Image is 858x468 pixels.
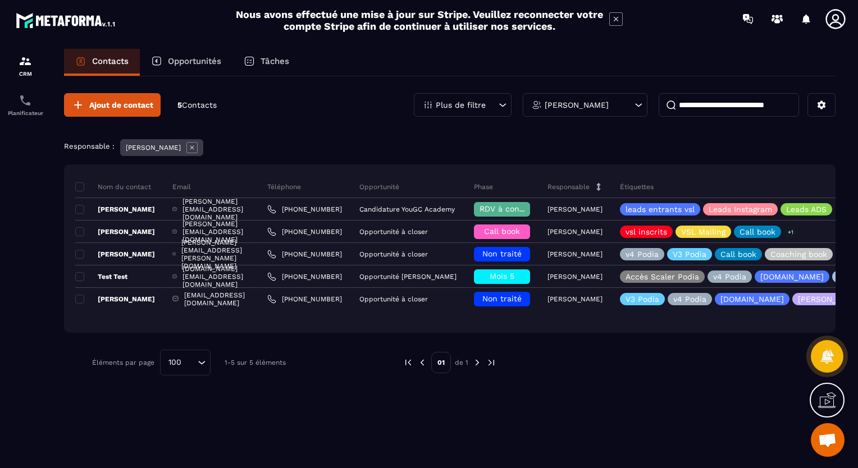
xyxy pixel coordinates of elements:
div: Search for option [160,350,211,375]
p: [PERSON_NAME] [547,228,603,236]
p: de 1 [455,358,468,367]
p: [PERSON_NAME] [547,273,603,281]
button: Ajout de contact [64,93,161,117]
p: [PERSON_NAME] [126,144,181,152]
p: [DOMAIN_NAME] [760,273,824,281]
p: Candidature YouGC Academy [359,205,455,213]
p: Opportunité [359,182,399,191]
p: Tâches [261,56,289,66]
p: Call book [720,250,756,258]
p: leads entrants vsl [626,205,695,213]
p: V3 Podia [626,295,659,303]
p: +1 [835,204,848,215]
span: Call book [484,227,520,236]
a: [PHONE_NUMBER] [267,295,342,304]
p: Éléments par page [92,359,154,366]
img: scheduler [19,94,32,107]
p: Opportunité à closer [359,228,428,236]
p: [PERSON_NAME] [547,295,603,303]
img: logo [16,10,117,30]
span: Contacts [182,100,217,109]
a: formationformationCRM [3,46,48,85]
input: Search for option [185,356,195,369]
a: [PHONE_NUMBER] [267,205,342,214]
a: [PHONE_NUMBER] [267,227,342,236]
p: Contacts [92,56,129,66]
p: Opportunité à closer [359,250,428,258]
p: Opportunités [168,56,221,66]
span: Ajout de contact [89,99,153,111]
p: V3 Podia [673,250,706,258]
p: Email [172,182,191,191]
a: schedulerschedulerPlanificateur [3,85,48,125]
img: prev [417,357,427,368]
p: Nom du contact [75,182,151,191]
p: [PERSON_NAME] [75,295,155,304]
span: Non traité [482,249,522,258]
p: [PERSON_NAME] [75,227,155,236]
p: Téléphone [267,182,301,191]
p: Opportunité à closer [359,295,428,303]
p: +1 [784,226,797,238]
h2: Nous avons effectué une mise à jour sur Stripe. Veuillez reconnecter votre compte Stripe afin de ... [235,8,604,32]
p: Call book [740,228,775,236]
p: [PERSON_NAME] [75,250,155,259]
p: [PERSON_NAME] [545,101,609,109]
p: Accès Scaler Podia [626,273,699,281]
span: Non traité [482,294,522,303]
p: Responsable [547,182,590,191]
span: RDV à confimer ❓ [480,204,552,213]
p: Responsable : [64,142,115,150]
p: Phase [474,182,493,191]
span: 100 [165,356,185,369]
p: [PERSON_NAME] [547,250,603,258]
p: Plus de filtre [436,101,486,109]
a: Opportunités [140,49,232,76]
p: v4 Podia [626,250,659,258]
img: next [472,357,482,368]
p: CRM [3,71,48,77]
p: 5 [177,100,217,111]
p: [DOMAIN_NAME] [720,295,784,303]
p: vsl inscrits [626,228,667,236]
p: Coaching book [770,250,827,258]
p: 01 [431,352,451,373]
p: [PERSON_NAME] [547,205,603,213]
p: Leads Instagram [709,205,772,213]
a: [PHONE_NUMBER] [267,250,342,259]
p: VSL Mailing [681,228,725,236]
p: Étiquettes [620,182,654,191]
p: Planificateur [3,110,48,116]
p: [PERSON_NAME] [75,205,155,214]
p: Leads ADS [786,205,827,213]
img: next [486,357,496,368]
a: [PHONE_NUMBER] [267,272,342,281]
a: Ouvrir le chat [811,423,845,457]
p: 1-5 sur 5 éléments [225,359,286,366]
img: formation [19,54,32,68]
img: prev [403,357,413,368]
span: Mois 5 [490,272,514,281]
p: Test Test [75,272,127,281]
a: Contacts [64,49,140,76]
p: v4 Podia [713,273,746,281]
a: Tâches [232,49,300,76]
p: v4 Podia [673,295,706,303]
p: Opportunité [PERSON_NAME] [359,273,457,281]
